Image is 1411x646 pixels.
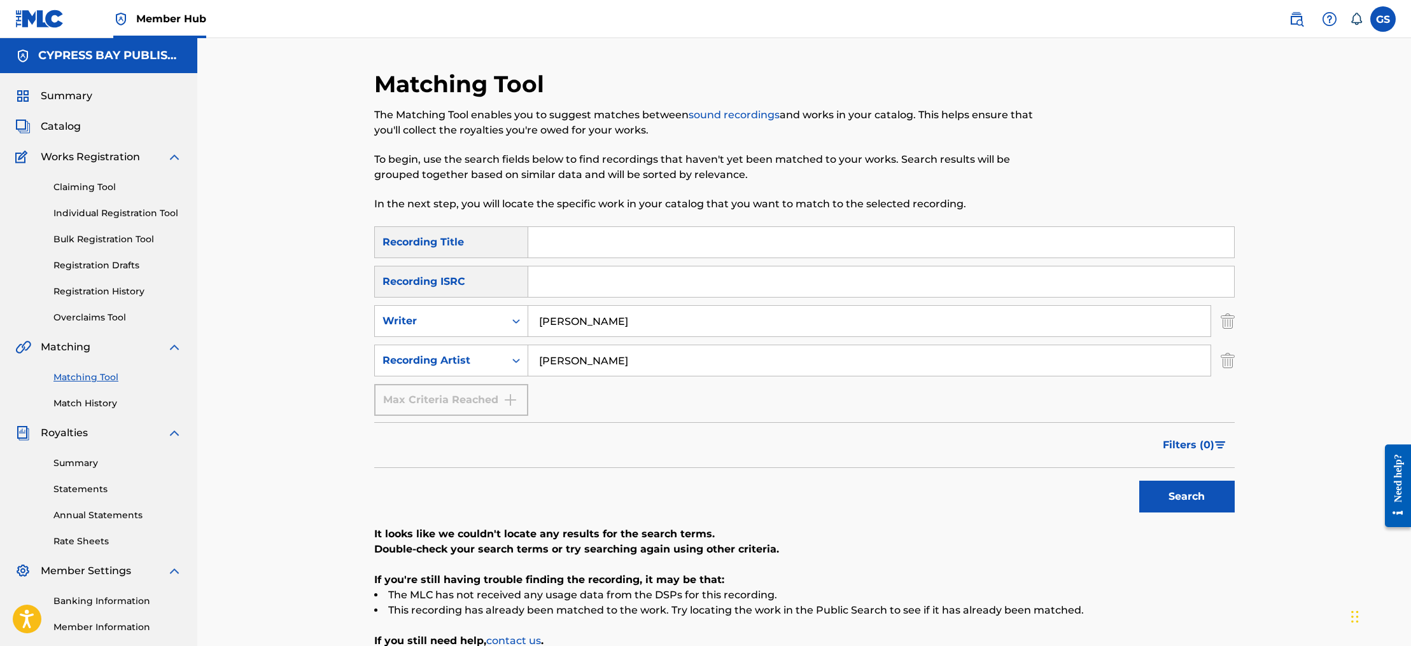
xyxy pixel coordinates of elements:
[53,259,182,272] a: Registration Drafts
[1317,6,1342,32] div: Help
[15,88,31,104] img: Summary
[689,109,780,121] a: sound recordings
[1375,434,1411,537] iframe: Resource Center
[53,207,182,220] a: Individual Registration Tool
[1155,429,1235,461] button: Filters (0)
[167,149,182,165] img: expand
[1215,441,1226,449] img: filter
[15,10,64,28] img: MLC Logo
[1370,6,1396,32] div: User Menu
[53,371,182,384] a: Matching Tool
[53,311,182,324] a: Overclaims Tool
[167,340,182,355] img: expand
[53,483,182,496] a: Statements
[53,594,182,608] a: Banking Information
[1347,585,1411,646] iframe: Chat Widget
[41,149,140,165] span: Works Registration
[167,425,182,441] img: expand
[1221,345,1235,376] img: Delete Criterion
[41,119,81,134] span: Catalog
[15,340,31,355] img: Matching
[374,226,1235,519] form: Search Form
[41,340,90,355] span: Matching
[1289,11,1304,27] img: search
[374,526,1235,542] p: It looks like we couldn't locate any results for the search terms.
[136,11,206,26] span: Member Hub
[374,152,1037,182] p: To begin, use the search fields below to find recordings that haven't yet been matched to your wo...
[374,70,551,99] h2: Matching Tool
[1322,11,1337,27] img: help
[15,88,92,104] a: SummarySummary
[53,457,182,470] a: Summary
[113,11,129,27] img: Top Rightsholder
[374,196,1037,212] p: In the next step, you will locate the specific work in your catalog that you want to match to the...
[53,233,182,246] a: Bulk Registration Tool
[41,425,88,441] span: Royalties
[53,621,182,634] a: Member Information
[15,119,31,134] img: Catalog
[383,353,497,368] div: Recording Artist
[374,588,1235,603] li: The MLC has not received any usage data from the DSPs for this recording.
[1351,598,1359,636] div: Drag
[15,48,31,64] img: Accounts
[383,313,497,329] div: Writer
[374,603,1235,618] li: This recording has already been matched to the work. Try locating the work in the Public Search t...
[53,397,182,410] a: Match History
[374,542,1235,557] p: Double-check your search terms or try searching again using other criteria.
[53,181,182,194] a: Claiming Tool
[53,285,182,298] a: Registration History
[38,48,182,63] h5: CYPRESS BAY PUBLISHING
[15,563,31,579] img: Member Settings
[374,107,1037,138] p: The Matching Tool enables you to suggest matches between and works in your catalog. This helps en...
[1163,437,1214,453] span: Filters ( 0 )
[15,119,81,134] a: CatalogCatalog
[167,563,182,579] img: expand
[1139,481,1235,512] button: Search
[53,509,182,522] a: Annual Statements
[15,149,32,165] img: Works Registration
[41,563,131,579] span: Member Settings
[15,425,31,441] img: Royalties
[53,535,182,548] a: Rate Sheets
[1221,305,1235,337] img: Delete Criterion
[41,88,92,104] span: Summary
[374,572,1235,588] p: If you're still having trouble finding the recording, it may be that:
[1350,13,1363,25] div: Notifications
[1284,6,1309,32] a: Public Search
